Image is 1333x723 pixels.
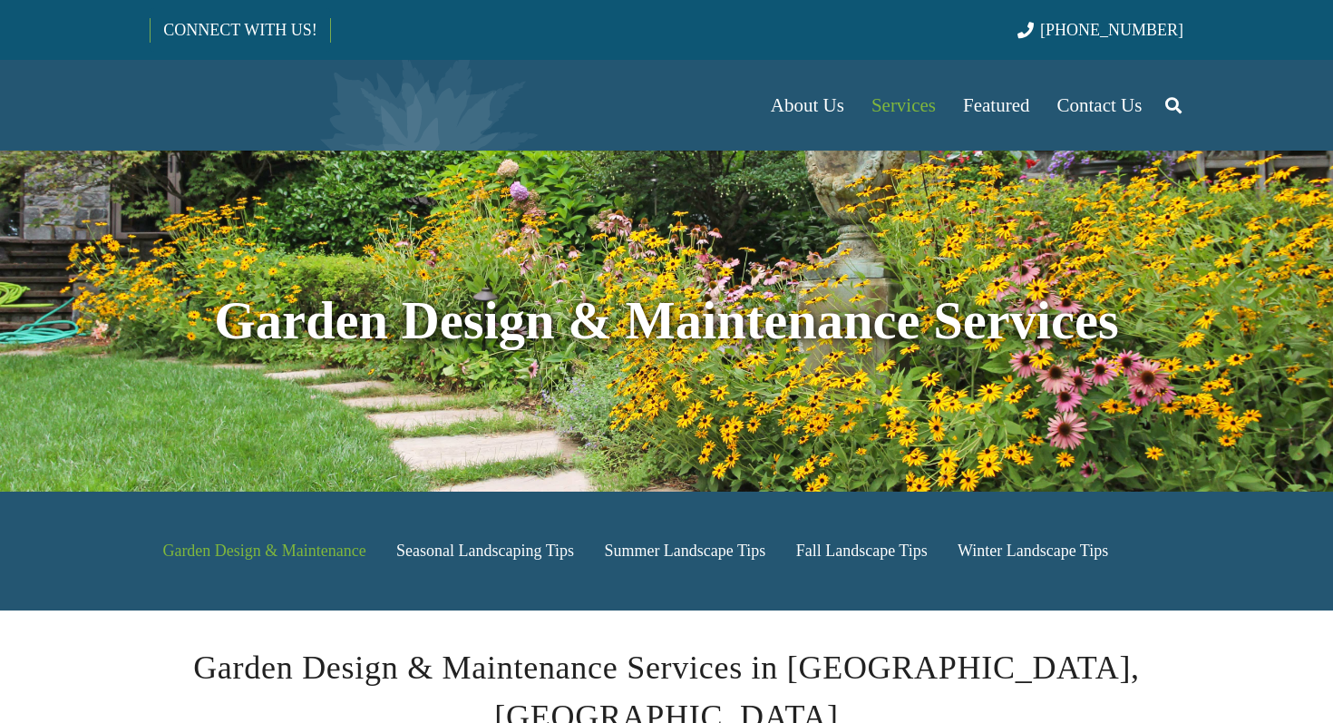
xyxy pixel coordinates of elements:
[783,524,940,578] a: Fall Landscape Tips
[945,524,1122,578] a: Winter Landscape Tips
[1044,60,1156,151] a: Contact Us
[963,94,1029,116] span: Featured
[1155,83,1192,128] a: Search
[591,524,779,578] a: Summer Landscape Tips
[757,60,858,151] a: About Us
[949,60,1043,151] a: Featured
[1017,21,1183,39] a: [PHONE_NUMBER]
[384,524,588,578] a: Seasonal Landscaping Tips
[1057,94,1143,116] span: Contact Us
[858,60,949,151] a: Services
[771,94,844,116] span: About Us
[151,8,329,52] a: CONNECT WITH US!
[214,291,1119,350] strong: Garden Design & Maintenance Services
[871,94,936,116] span: Services
[150,69,451,142] a: Borst-Logo
[150,524,379,578] a: Garden Design & Maintenance
[1040,21,1183,39] span: [PHONE_NUMBER]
